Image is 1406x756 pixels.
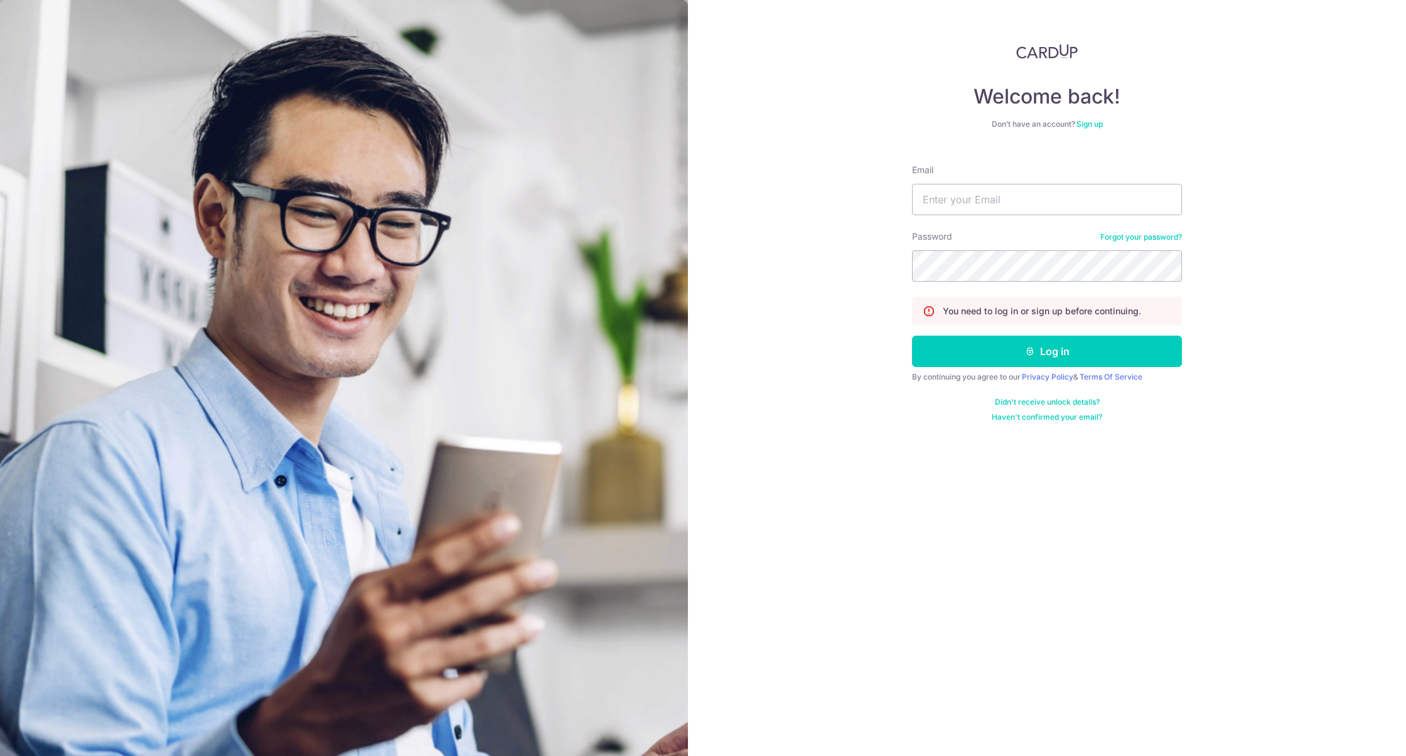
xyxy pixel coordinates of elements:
[995,397,1100,407] a: Didn't receive unlock details?
[912,184,1182,215] input: Enter your Email
[912,336,1182,367] button: Log in
[912,84,1182,109] h4: Welcome back!
[912,230,952,243] label: Password
[992,412,1102,422] a: Haven't confirmed your email?
[943,305,1141,317] p: You need to log in or sign up before continuing.
[1076,119,1103,129] a: Sign up
[1022,372,1073,381] a: Privacy Policy
[912,164,933,176] label: Email
[912,119,1182,129] div: Don’t have an account?
[1016,44,1078,59] img: CardUp Logo
[1080,372,1142,381] a: Terms Of Service
[1100,232,1182,242] a: Forgot your password?
[912,372,1182,382] div: By continuing you agree to our &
